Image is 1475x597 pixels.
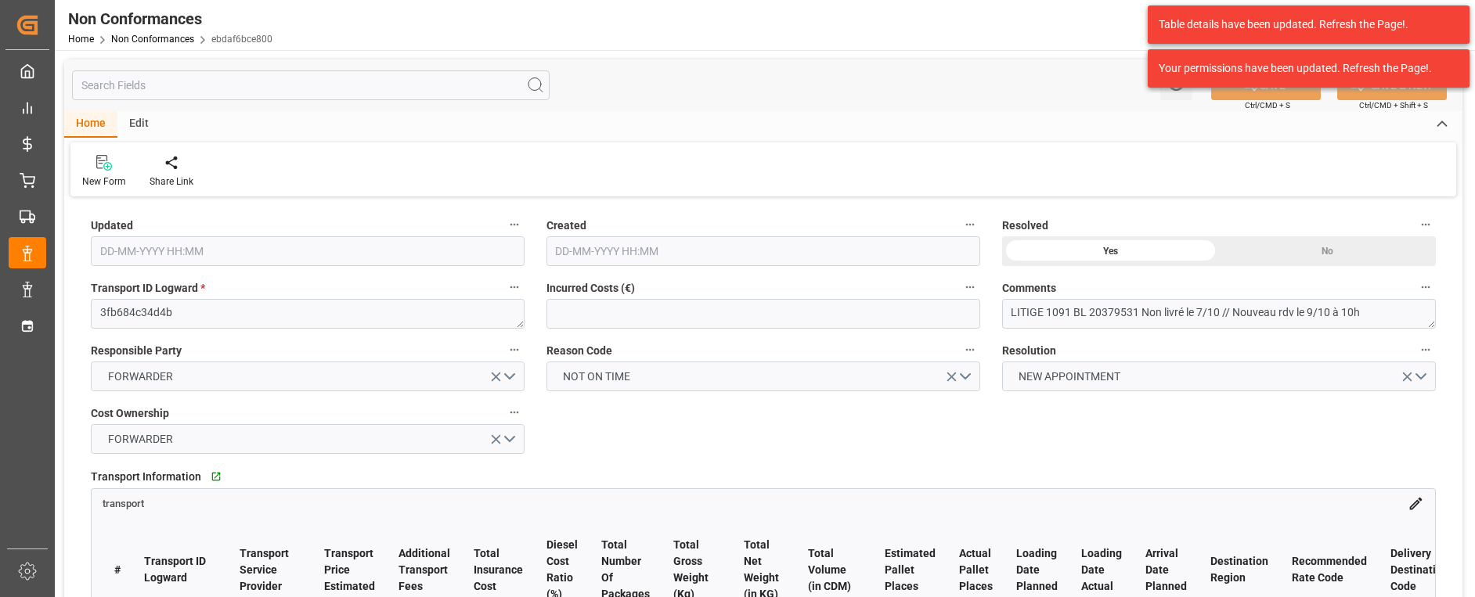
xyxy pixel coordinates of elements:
span: Resolved [1002,218,1048,234]
div: Edit [117,111,160,138]
button: open menu [1002,361,1436,391]
span: Ctrl/CMD + S [1245,99,1290,111]
span: Reason Code [546,343,612,359]
span: Ctrl/CMD + Shift + S [1359,99,1428,111]
span: Transport Information [91,469,201,485]
span: Transport ID Logward [91,280,205,297]
input: DD-MM-YYYY HH:MM [91,236,525,266]
div: Table details have been updated. Refresh the Page!. [1159,16,1447,33]
div: New Form [82,174,126,189]
a: Home [68,34,94,45]
span: Responsible Party [91,343,182,359]
span: FORWARDER [100,431,181,448]
button: Resolution [1415,340,1436,360]
span: Updated [91,218,133,234]
button: Reason Code [960,340,980,360]
span: FORWARDER [100,369,181,385]
button: Cost Ownership [504,402,525,423]
button: open menu [546,361,980,391]
div: Home [64,111,117,138]
span: NEW APPOINTMENT [1011,369,1128,385]
span: Created [546,218,586,234]
button: Comments [1415,277,1436,297]
div: Share Link [150,174,193,189]
span: transport [103,498,144,509]
div: Non Conformances [68,7,272,31]
button: Responsible Party [504,340,525,360]
button: Transport ID Logward * [504,277,525,297]
button: open menu [91,361,525,391]
input: Search Fields [72,70,550,100]
a: Non Conformances [111,34,194,45]
input: DD-MM-YYYY HH:MM [546,236,980,266]
span: Incurred Costs (€) [546,280,635,297]
button: Resolved [1415,214,1436,235]
div: No [1219,236,1436,266]
button: Incurred Costs (€) [960,277,980,297]
button: open menu [91,424,525,454]
div: Your permissions have been updated. Refresh the Page!. [1159,60,1447,77]
button: Updated [504,214,525,235]
span: Resolution [1002,343,1056,359]
textarea: LITIGE 1091 BL 20379531 Non livré le 7/10 // Nouveau rdv le 9/10 à 10h [1002,299,1436,329]
button: Created [960,214,980,235]
div: Yes [1002,236,1219,266]
span: NOT ON TIME [555,369,638,385]
span: Comments [1002,280,1056,297]
a: transport [103,496,144,509]
textarea: 3fb684c34d4b [91,299,525,329]
span: Cost Ownership [91,405,169,422]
